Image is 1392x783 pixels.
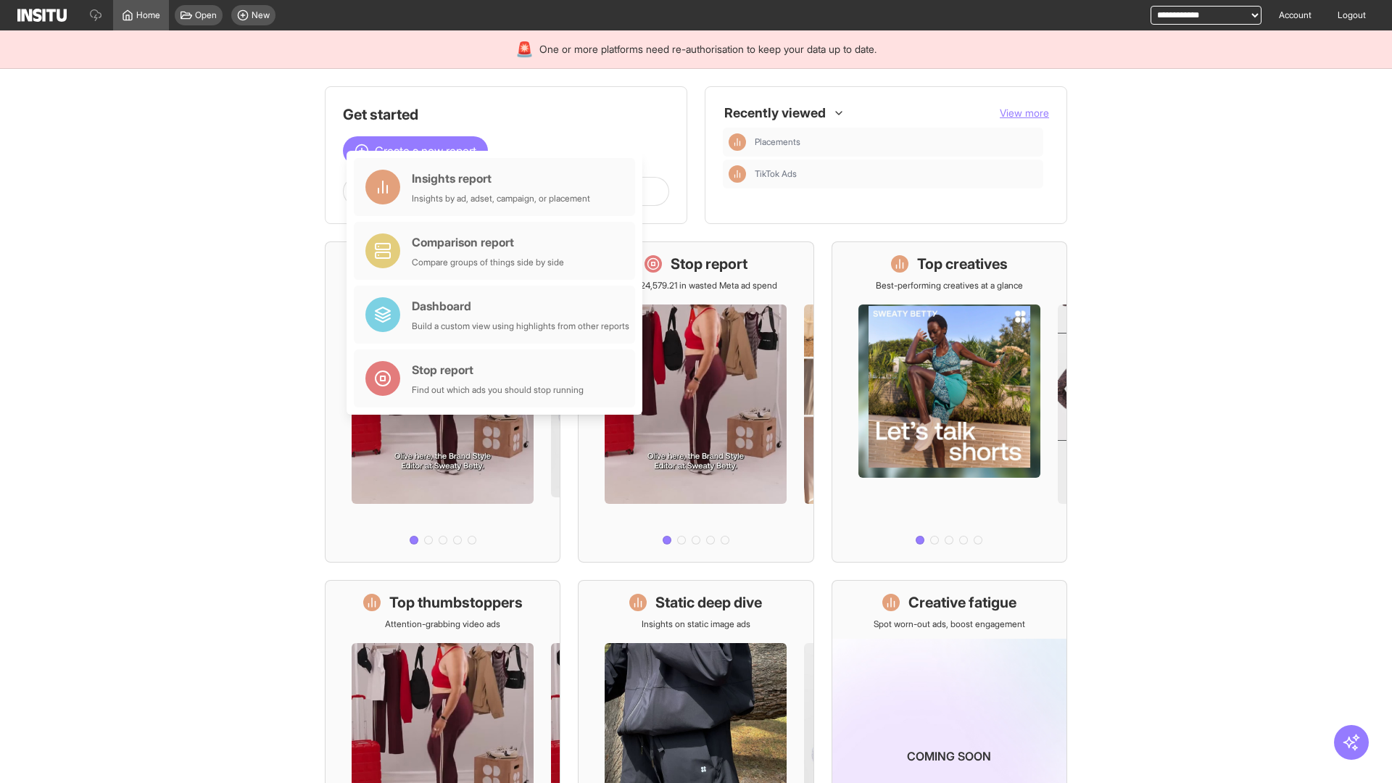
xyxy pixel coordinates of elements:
h1: Get started [343,104,669,125]
span: Create a new report [375,142,476,159]
button: View more [1000,106,1049,120]
div: Comparison report [412,233,564,251]
h1: Stop report [671,254,747,274]
p: Attention-grabbing video ads [385,618,500,630]
span: Placements [755,136,1037,148]
a: Top creativesBest-performing creatives at a glance [832,241,1067,563]
div: Insights [729,133,746,151]
div: Compare groups of things side by side [412,257,564,268]
span: View more [1000,107,1049,119]
h1: Static deep dive [655,592,762,613]
p: Insights on static image ads [642,618,750,630]
h1: Top thumbstoppers [389,592,523,613]
img: Logo [17,9,67,22]
div: Stop report [412,361,584,378]
h1: Top creatives [917,254,1008,274]
span: TikTok Ads [755,168,1037,180]
div: 🚨 [515,39,534,59]
span: New [252,9,270,21]
a: Stop reportSave £24,579.21 in wasted Meta ad spend [578,241,813,563]
div: Build a custom view using highlights from other reports [412,320,629,332]
p: Save £24,579.21 in wasted Meta ad spend [614,280,777,291]
div: Insights [729,165,746,183]
span: Placements [755,136,800,148]
a: What's live nowSee all active ads instantly [325,241,560,563]
div: Insights by ad, adset, campaign, or placement [412,193,590,204]
div: Insights report [412,170,590,187]
span: Home [136,9,160,21]
div: Find out which ads you should stop running [412,384,584,396]
button: Create a new report [343,136,488,165]
span: One or more platforms need re-authorisation to keep your data up to date. [539,42,877,57]
span: TikTok Ads [755,168,797,180]
span: Open [195,9,217,21]
p: Best-performing creatives at a glance [876,280,1023,291]
div: Dashboard [412,297,629,315]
